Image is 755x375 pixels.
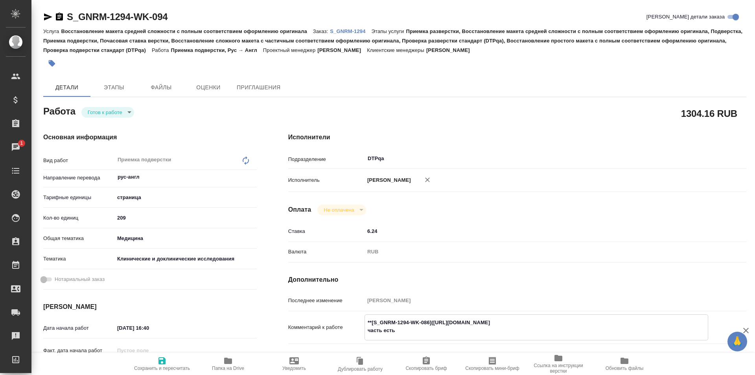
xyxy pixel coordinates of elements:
button: Уведомить [261,353,327,375]
h2: Работа [43,103,75,118]
input: ✎ Введи что-нибудь [114,212,257,224]
button: Обновить файлы [591,353,657,375]
p: [PERSON_NAME] [317,47,367,53]
div: Медицина [114,232,257,245]
p: Дата начала работ [43,324,114,332]
p: [PERSON_NAME] [365,176,411,184]
div: RUB [365,245,708,259]
p: Вид работ [43,157,114,164]
span: Ссылка на инструкции верстки [530,363,587,374]
span: 🙏 [731,333,744,350]
p: Исполнитель [288,176,365,184]
p: Комментарий к работе [288,323,365,331]
a: 1 [2,137,29,157]
button: Скопировать бриф [393,353,459,375]
p: Проектный менеджер [263,47,317,53]
span: Скопировать бриф [405,366,447,371]
p: Тематика [43,255,114,263]
button: Добавить тэг [43,55,61,72]
h4: [PERSON_NAME] [43,302,257,312]
span: Файлы [142,83,180,92]
span: Обновить файлы [606,366,644,371]
span: Сохранить и пересчитать [134,366,190,371]
div: Клинические и доклинические исследования [114,252,257,266]
span: Детали [48,83,86,92]
button: Open [252,176,254,178]
input: Пустое поле [365,295,708,306]
button: Дублировать работу [327,353,393,375]
h4: Дополнительно [288,275,746,284]
input: ✎ Введи что-нибудь [114,322,183,334]
button: Папка на Drive [195,353,261,375]
span: Приглашения [237,83,281,92]
p: Приемка подверстки, Рус → Англ [171,47,263,53]
h2: 1304.16 RUB [681,107,737,120]
p: Направление перевода [43,174,114,182]
p: Общая тематика [43,235,114,242]
div: Готов к работе [317,205,366,215]
p: Последнее изменение [288,297,365,305]
button: Удалить исполнителя [419,171,436,188]
span: [PERSON_NAME] детали заказа [646,13,725,21]
p: Клиентские менеджеры [367,47,426,53]
button: Скопировать ссылку для ЯМессенджера [43,12,53,22]
p: Работа [152,47,171,53]
p: Восстановление макета средней сложности с полным соответствием оформлению оригинала [61,28,313,34]
p: Заказ: [313,28,330,34]
h4: Основная информация [43,133,257,142]
button: Скопировать мини-бриф [459,353,525,375]
button: 🙏 [727,332,747,351]
button: Ссылка на инструкции верстки [525,353,591,375]
span: Скопировать мини-бриф [465,366,519,371]
h4: Оплата [288,205,311,214]
span: Дублировать работу [338,366,383,372]
span: Нотариальный заказ [55,275,105,283]
button: Open [704,158,705,159]
h4: Исполнители [288,133,746,142]
input: ✎ Введи что-нибудь [365,225,708,237]
button: Скопировать ссылку [55,12,64,22]
a: S_GNRM-1294-WK-094 [67,11,168,22]
p: [PERSON_NAME] [426,47,476,53]
p: Кол-во единиц [43,214,114,222]
textarea: **[S_GNRM-1294-WK-086]([URL][DOMAIN_NAME] часть есть [365,316,708,337]
p: Подразделение [288,155,365,163]
button: Не оплачена [321,207,356,213]
span: 1 [15,139,28,147]
p: Тарифные единицы [43,194,114,201]
a: S_GNRM-1294 [330,28,371,34]
button: Готов к работе [85,109,125,116]
div: Готов к работе [81,107,134,118]
div: страница [114,191,257,204]
p: Путь на drive [288,352,365,360]
span: Оценки [190,83,227,92]
input: Пустое поле [114,345,183,356]
p: Факт. дата начала работ [43,347,114,355]
p: Приемка разверстки, Восстановление макета средней сложности с полным соответствием оформлению ори... [43,28,742,53]
p: Услуга [43,28,61,34]
button: Сохранить и пересчитать [129,353,195,375]
p: Этапы услуги [372,28,406,34]
span: Папка на Drive [212,366,244,371]
span: Уведомить [282,366,306,371]
span: Этапы [95,83,133,92]
textarea: /Clients/Generium/Orders/S_GNRM-1294/DTP/S_GNRM-1294-WK-094 [365,348,708,362]
p: Ставка [288,227,365,235]
p: Валюта [288,248,365,256]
